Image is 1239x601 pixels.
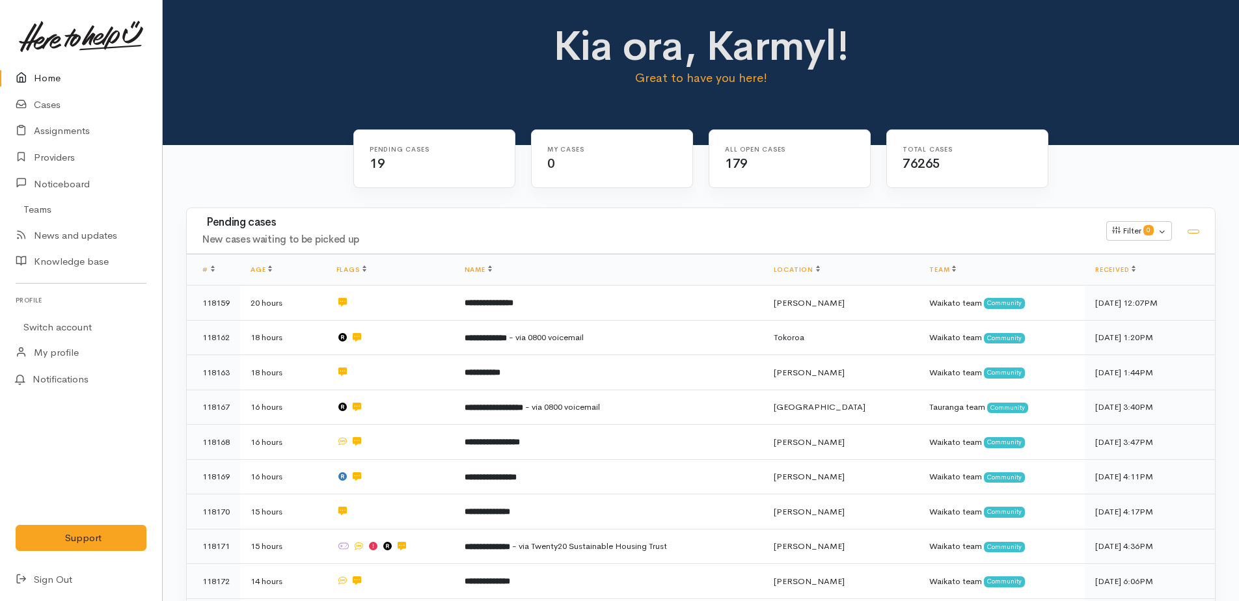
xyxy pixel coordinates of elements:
span: - via 0800 voicemail [525,401,600,412]
h6: Pending cases [370,146,483,153]
a: Flags [336,265,366,274]
td: 118170 [187,494,240,529]
a: Name [465,265,492,274]
span: Community [984,437,1025,447]
span: [PERSON_NAME] [774,436,845,447]
h1: Kia ora, Karmyl! [448,23,955,69]
td: 118171 [187,529,240,564]
td: Waikato team [919,459,1085,494]
td: [DATE] 3:40PM [1085,390,1215,425]
span: [PERSON_NAME] [774,576,845,587]
span: Community [984,542,1025,552]
h6: My cases [547,146,661,153]
span: [PERSON_NAME] [774,297,845,308]
td: 118172 [187,564,240,599]
span: 179 [725,155,748,172]
span: Community [987,403,1028,413]
td: [DATE] 4:11PM [1085,459,1215,494]
a: Age [251,265,272,274]
button: Support [16,525,146,552]
span: - via 0800 voicemail [509,332,584,343]
td: [DATE] 4:17PM [1085,494,1215,529]
td: [DATE] 3:47PM [1085,425,1215,460]
td: 20 hours [240,286,326,321]
td: [DATE] 12:07PM [1085,286,1215,321]
td: 18 hours [240,355,326,390]
td: 16 hours [240,390,326,425]
td: 118159 [187,286,240,321]
span: [PERSON_NAME] [774,506,845,517]
span: 0 [547,155,555,172]
td: Waikato team [919,355,1085,390]
span: Community [984,367,1025,378]
span: Tokoroa [774,332,804,343]
p: Great to have you here! [448,69,955,87]
span: [PERSON_NAME] [774,471,845,482]
h6: Profile [16,291,146,309]
td: Tauranga team [919,390,1085,425]
h6: All Open cases [725,146,839,153]
td: Waikato team [919,286,1085,321]
h4: New cases waiting to be picked up [202,234,1091,245]
h6: Total cases [903,146,1016,153]
td: 16 hours [240,459,326,494]
td: [DATE] 1:20PM [1085,320,1215,355]
td: [DATE] 6:06PM [1085,564,1215,599]
td: Waikato team [919,320,1085,355]
td: [DATE] 1:44PM [1085,355,1215,390]
td: 18 hours [240,320,326,355]
span: Community [984,507,1025,517]
span: Community [984,576,1025,587]
button: Filter0 [1106,221,1172,241]
td: 118169 [187,459,240,494]
td: [DATE] 4:36PM [1085,529,1215,564]
a: # [202,265,215,274]
span: [GEOGRAPHIC_DATA] [774,401,865,412]
td: 118167 [187,390,240,425]
a: Location [774,265,820,274]
span: Community [984,333,1025,343]
td: Waikato team [919,564,1085,599]
td: 118163 [187,355,240,390]
span: 0 [1143,225,1154,235]
td: 14 hours [240,564,326,599]
a: Received [1095,265,1136,274]
span: Community [984,472,1025,483]
a: Team [929,265,956,274]
td: 16 hours [240,425,326,460]
span: 76265 [903,155,940,172]
td: 118168 [187,425,240,460]
td: 118162 [187,320,240,355]
h3: Pending cases [202,217,1091,229]
td: Waikato team [919,425,1085,460]
td: 15 hours [240,494,326,529]
span: [PERSON_NAME] [774,541,845,552]
td: Waikato team [919,529,1085,564]
td: Waikato team [919,494,1085,529]
td: 15 hours [240,529,326,564]
span: Community [984,298,1025,308]
span: - via Twenty20 Sustainable Housing Trust [512,541,667,552]
span: 19 [370,155,385,172]
span: [PERSON_NAME] [774,367,845,378]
